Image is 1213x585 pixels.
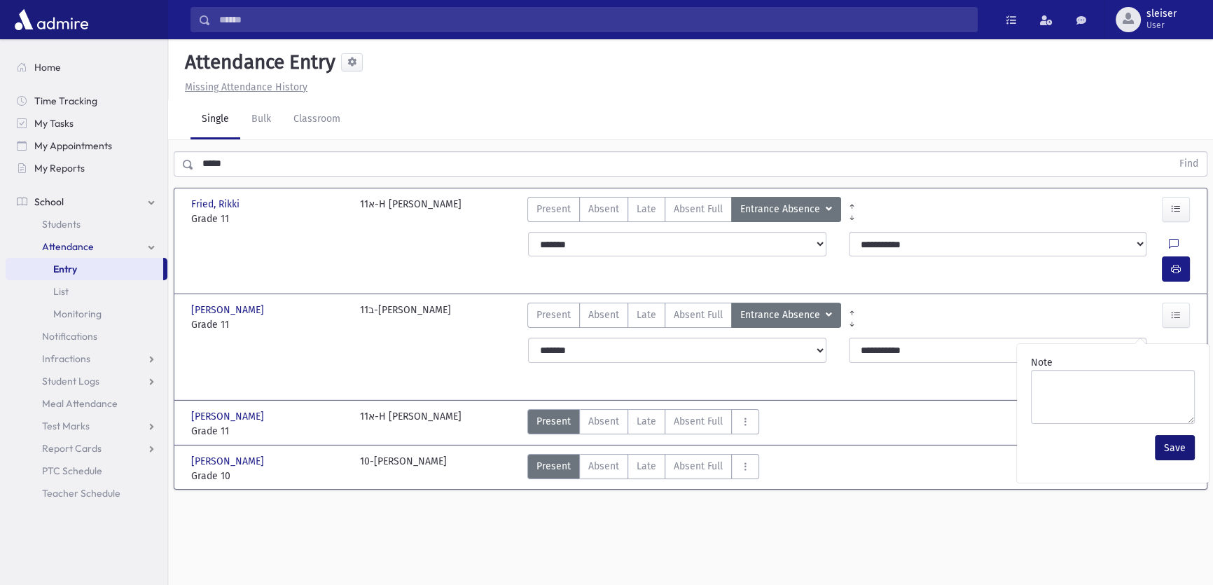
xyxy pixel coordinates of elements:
span: Students [42,218,81,230]
a: Missing Attendance History [179,81,307,93]
span: Notifications [42,330,97,343]
span: List [53,285,69,298]
input: Search [211,7,977,32]
span: Absent [588,202,619,216]
span: Monitoring [53,308,102,320]
span: Entrance Absence [740,202,823,217]
span: Grade 11 [191,424,346,439]
span: Late [637,414,656,429]
a: Student Logs [6,370,167,392]
span: [PERSON_NAME] [191,454,267,469]
span: Infractions [42,352,90,365]
a: Students [6,213,167,235]
button: Entrance Absence [731,197,841,222]
div: AttTypes [527,303,841,332]
label: Note [1031,355,1053,370]
span: PTC Schedule [42,464,102,477]
span: School [34,195,64,208]
span: Late [637,202,656,216]
a: My Tasks [6,112,167,135]
span: Absent Full [674,414,723,429]
span: Home [34,61,61,74]
span: Time Tracking [34,95,97,107]
span: Absent Full [674,308,723,322]
a: Meal Attendance [6,392,167,415]
a: Classroom [282,100,352,139]
span: Teacher Schedule [42,487,120,500]
span: Entry [53,263,77,275]
span: Absent [588,308,619,322]
span: User [1146,20,1177,31]
span: Meal Attendance [42,397,118,410]
div: AttTypes [527,409,759,439]
a: List [6,280,167,303]
span: Grade 11 [191,212,346,226]
span: Present [536,202,571,216]
a: My Appointments [6,135,167,157]
a: Bulk [240,100,282,139]
button: Save [1155,435,1195,460]
a: Notifications [6,325,167,347]
a: Attendance [6,235,167,258]
button: Entrance Absence [731,303,841,328]
a: School [6,191,167,213]
a: Monitoring [6,303,167,325]
span: [PERSON_NAME] [191,303,267,317]
img: AdmirePro [11,6,92,34]
span: Late [637,308,656,322]
span: Attendance [42,240,94,253]
div: AttTypes [527,454,759,483]
span: Present [536,459,571,474]
span: Present [536,414,571,429]
a: PTC Schedule [6,460,167,482]
span: Fried, Rikki [191,197,242,212]
span: Report Cards [42,442,102,455]
span: Absent [588,459,619,474]
span: Late [637,459,656,474]
button: Find [1171,152,1207,176]
a: Single [190,100,240,139]
span: Absent [588,414,619,429]
span: Test Marks [42,420,90,432]
span: Student Logs [42,375,99,387]
span: Absent Full [674,202,723,216]
div: 11א-H [PERSON_NAME] [360,409,462,439]
a: Teacher Schedule [6,482,167,504]
div: 10-[PERSON_NAME] [360,454,447,483]
span: sleiser [1146,8,1177,20]
a: Test Marks [6,415,167,437]
span: My Appointments [34,139,112,152]
h5: Attendance Entry [179,50,335,74]
u: Missing Attendance History [185,81,307,93]
span: Grade 10 [191,469,346,483]
a: Report Cards [6,437,167,460]
div: 11א-H [PERSON_NAME] [360,197,462,226]
a: Home [6,56,167,78]
span: [PERSON_NAME] [191,409,267,424]
a: Time Tracking [6,90,167,112]
span: Grade 11 [191,317,346,332]
span: Absent Full [674,459,723,474]
span: Entrance Absence [740,308,823,323]
span: Present [536,308,571,322]
span: My Tasks [34,117,74,130]
a: My Reports [6,157,167,179]
div: 11ב-[PERSON_NAME] [360,303,451,332]
a: Entry [6,258,163,280]
div: AttTypes [527,197,841,226]
a: Infractions [6,347,167,370]
span: My Reports [34,162,85,174]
